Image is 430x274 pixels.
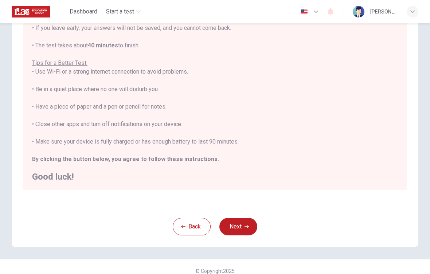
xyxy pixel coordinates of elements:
[32,172,398,181] h2: Good luck!
[32,59,87,66] u: Tips for a Better Test:
[353,6,364,17] img: Profile picture
[70,7,97,16] span: Dashboard
[300,9,309,15] img: en
[195,268,235,274] span: © Copyright 2025
[32,156,219,163] b: By clicking the button below, you agree to follow these instructions.
[88,42,118,49] b: 40 minutes
[219,218,257,235] button: Next
[12,4,50,19] img: ILAC logo
[103,5,144,18] button: Start a test
[370,7,398,16] div: [PERSON_NAME] [PERSON_NAME]
[67,5,100,18] button: Dashboard
[173,218,211,235] button: Back
[106,7,134,16] span: Start a test
[12,4,67,19] a: ILAC logo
